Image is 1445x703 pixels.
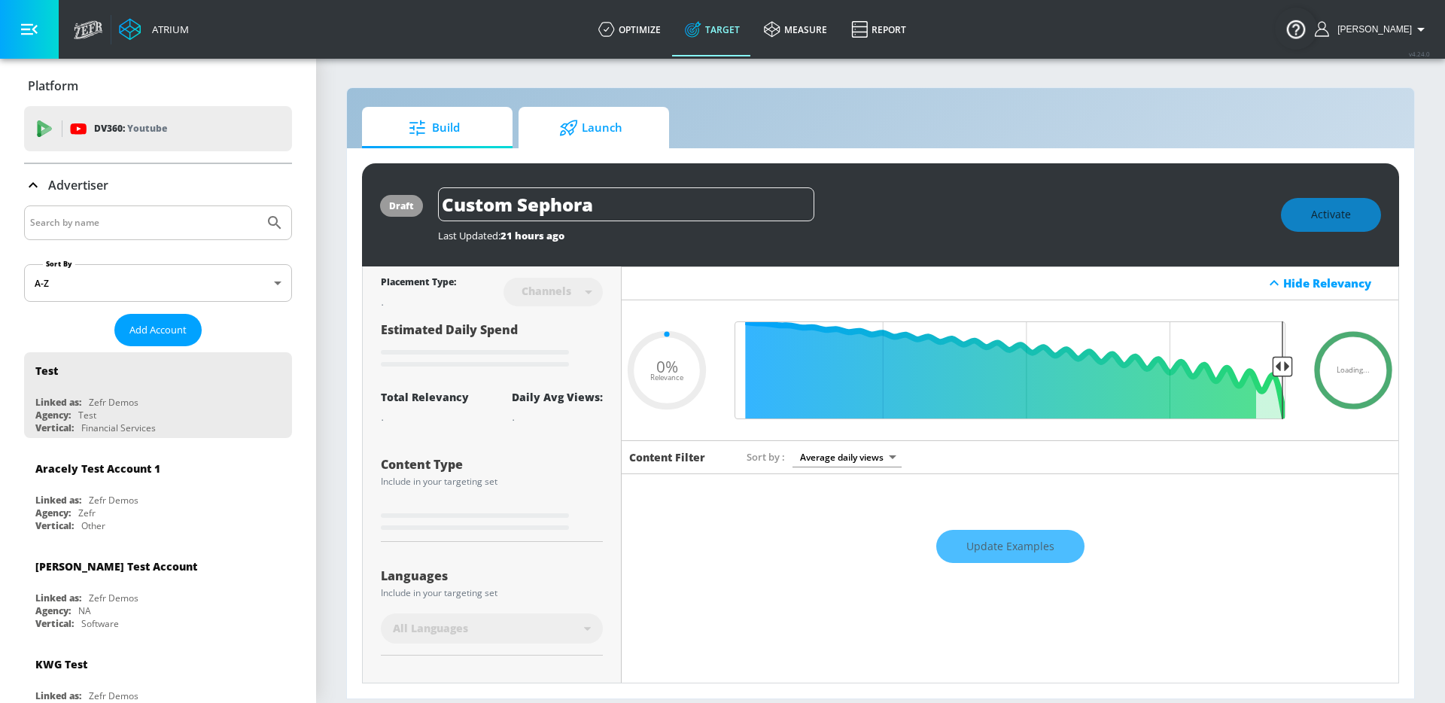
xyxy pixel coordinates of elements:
[24,352,292,438] div: TestLinked as:Zefr DemosAgency:TestVertical:Financial Services
[35,396,81,409] div: Linked as:
[24,450,292,536] div: Aracely Test Account 1Linked as:Zefr DemosAgency:ZefrVertical:Other
[35,494,81,507] div: Linked as:
[35,592,81,604] div: Linked as:
[78,507,96,519] div: Zefr
[1331,24,1412,35] span: login as: nathan.mistretta@zefr.com
[24,548,292,634] div: [PERSON_NAME] Test AccountLinked as:Zefr DemosAgency:NAVertical:Software
[35,657,87,671] div: KWG Test
[1409,50,1430,58] span: v 4.24.0
[35,507,71,519] div: Agency:
[78,604,91,617] div: NA
[35,617,74,630] div: Vertical:
[35,461,160,476] div: Aracely Test Account 1
[35,519,74,532] div: Vertical:
[35,421,74,434] div: Vertical:
[89,592,138,604] div: Zefr Demos
[381,570,603,582] div: Languages
[514,285,579,297] div: Channels
[381,321,603,372] div: Estimated Daily Spend
[43,259,75,269] label: Sort By
[35,559,197,574] div: [PERSON_NAME] Test Account
[119,18,189,41] a: Atrium
[673,2,752,56] a: Target
[377,110,491,146] span: Build
[381,321,518,338] span: Estimated Daily Spend
[500,229,564,242] span: 21 hours ago
[89,494,138,507] div: Zefr Demos
[28,78,78,94] p: Platform
[1275,8,1317,50] button: Open Resource Center
[35,409,71,421] div: Agency:
[81,519,105,532] div: Other
[30,213,258,233] input: Search by name
[792,447,902,467] div: Average daily views
[127,120,167,136] p: Youtube
[1315,20,1430,38] button: [PERSON_NAME]
[512,390,603,404] div: Daily Avg Views:
[81,421,156,434] div: Financial Services
[89,396,138,409] div: Zefr Demos
[393,621,468,636] span: All Languages
[35,364,58,378] div: Test
[381,589,603,598] div: Include in your targeting set
[656,358,678,374] span: 0%
[24,106,292,151] div: DV360: Youtube
[89,689,138,702] div: Zefr Demos
[35,689,81,702] div: Linked as:
[48,177,108,193] p: Advertiser
[381,275,456,291] div: Placement Type:
[839,2,918,56] a: Report
[752,2,839,56] a: measure
[650,374,683,382] span: Relevance
[94,120,167,137] p: DV360:
[727,321,1293,419] input: Final Threshold
[389,199,414,212] div: draft
[438,229,1266,242] div: Last Updated:
[381,458,603,470] div: Content Type
[24,264,292,302] div: A-Z
[129,321,187,339] span: Add Account
[381,613,603,644] div: All Languages
[586,2,673,56] a: optimize
[629,450,705,464] h6: Content Filter
[24,65,292,107] div: Platform
[1337,367,1370,374] span: Loading...
[35,604,71,617] div: Agency:
[622,266,1398,300] div: Hide Relevancy
[747,450,785,464] span: Sort by
[146,23,189,36] div: Atrium
[24,164,292,206] div: Advertiser
[114,314,202,346] button: Add Account
[81,617,119,630] div: Software
[78,409,96,421] div: Test
[534,110,648,146] span: Launch
[381,390,469,404] div: Total Relevancy
[1283,275,1390,291] div: Hide Relevancy
[381,477,603,486] div: Include in your targeting set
